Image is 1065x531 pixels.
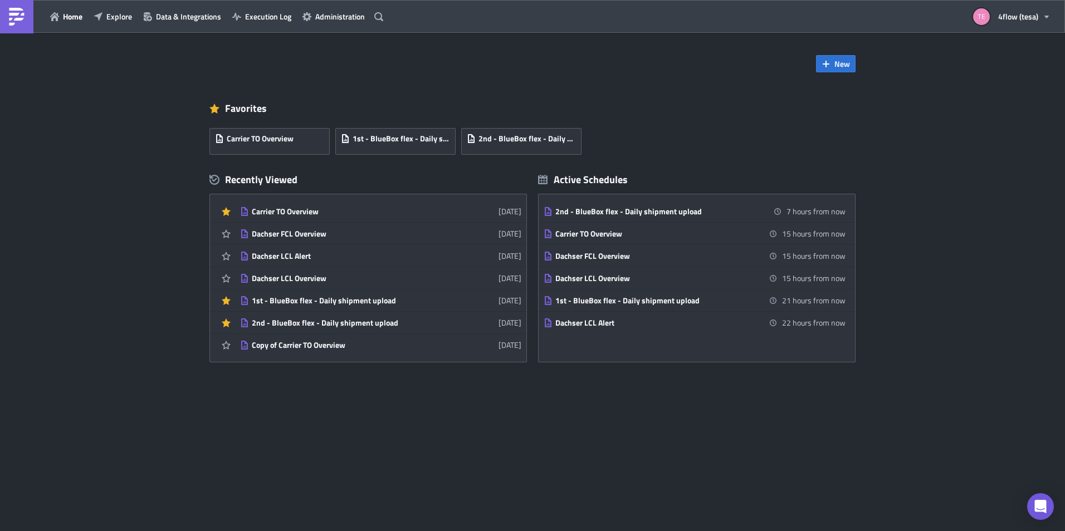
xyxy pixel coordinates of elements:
[544,245,846,267] a: Dachser FCL Overview15 hours from now
[315,11,365,22] span: Administration
[499,339,521,351] time: 2025-06-25T08:15:13Z
[45,8,88,25] button: Home
[252,206,447,217] div: Carrier TO Overview
[499,272,521,284] time: 2025-09-25T15:35:53Z
[544,312,846,333] a: Dachser LCL Alert22 hours from now
[782,294,846,306] time: 2025-10-01 12:15
[544,267,846,289] a: Dachser LCL Overview15 hours from now
[782,272,846,284] time: 2025-10-01 06:15
[816,55,856,72] button: New
[240,267,521,289] a: Dachser LCL Overview[DATE]
[834,58,850,70] span: New
[227,8,297,25] button: Execution Log
[335,122,461,155] a: 1st - BlueBox flex - Daily shipment upload
[972,7,991,26] img: Avatar
[555,251,750,261] div: Dachser FCL Overview
[252,273,447,283] div: Dachser LCL Overview
[499,205,521,217] time: 2025-09-25T15:36:33Z
[88,8,138,25] button: Explore
[240,200,521,222] a: Carrier TO Overview[DATE]
[461,122,587,155] a: 2nd - BlueBox flex - Daily shipment upload
[499,228,521,239] time: 2025-09-25T15:36:21Z
[106,11,132,22] span: Explore
[499,317,521,328] time: 2025-09-25T15:35:34Z
[252,318,447,328] div: 2nd - BlueBox flex - Daily shipment upload
[538,173,628,186] div: Active Schedules
[240,245,521,267] a: Dachser LCL Alert[DATE]
[966,4,1057,29] button: 4flow (tesa)
[478,134,575,144] span: 2nd - BlueBox flex - Daily shipment upload
[998,11,1038,22] span: 4flow (tesa)
[252,251,447,261] div: Dachser LCL Alert
[8,8,26,26] img: PushMetrics
[499,294,521,306] time: 2025-09-25T15:35:46Z
[782,228,846,239] time: 2025-10-01 06:00
[138,8,227,25] button: Data & Integrations
[209,122,335,155] a: Carrier TO Overview
[252,340,447,350] div: Copy of Carrier TO Overview
[245,11,291,22] span: Execution Log
[240,312,521,333] a: 2nd - BlueBox flex - Daily shipment upload[DATE]
[786,205,846,217] time: 2025-09-30 21:45
[782,317,846,328] time: 2025-10-01 12:45
[544,289,846,311] a: 1st - BlueBox flex - Daily shipment upload21 hours from now
[209,171,527,188] div: Recently Viewed
[209,100,856,117] div: Favorites
[63,11,82,22] span: Home
[252,296,447,306] div: 1st - BlueBox flex - Daily shipment upload
[353,134,450,144] span: 1st - BlueBox flex - Daily shipment upload
[782,250,846,262] time: 2025-10-01 06:15
[156,11,221,22] span: Data & Integrations
[297,8,370,25] button: Administration
[240,334,521,356] a: Copy of Carrier TO Overview[DATE]
[240,289,521,311] a: 1st - BlueBox flex - Daily shipment upload[DATE]
[555,318,750,328] div: Dachser LCL Alert
[227,134,294,144] span: Carrier TO Overview
[544,223,846,244] a: Carrier TO Overview15 hours from now
[252,229,447,239] div: Dachser FCL Overview
[499,250,521,262] time: 2025-09-25T15:36:06Z
[555,229,750,239] div: Carrier TO Overview
[555,206,750,217] div: 2nd - BlueBox flex - Daily shipment upload
[240,223,521,244] a: Dachser FCL Overview[DATE]
[555,273,750,283] div: Dachser LCL Overview
[544,200,846,222] a: 2nd - BlueBox flex - Daily shipment upload7 hours from now
[1027,493,1054,520] div: Open Intercom Messenger
[555,296,750,306] div: 1st - BlueBox flex - Daily shipment upload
